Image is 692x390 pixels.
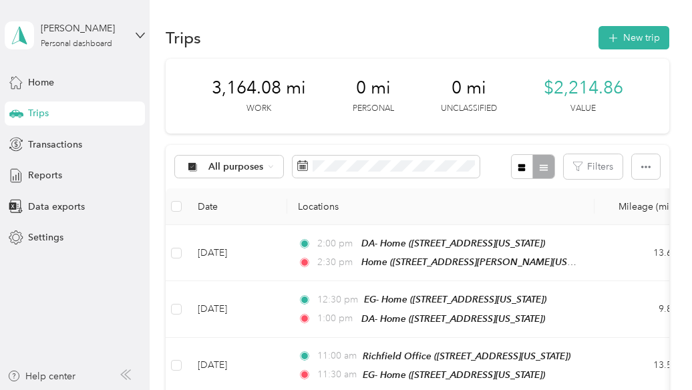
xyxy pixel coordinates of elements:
span: Data exports [28,200,85,214]
span: EG- Home ([STREET_ADDRESS][US_STATE]) [363,369,545,380]
span: Richfield Office ([STREET_ADDRESS][US_STATE]) [363,351,570,361]
div: [PERSON_NAME] [41,21,124,35]
span: 0 mi [356,77,391,99]
span: 2:00 pm [317,236,355,251]
button: New trip [598,26,669,49]
span: DA- Home ([STREET_ADDRESS][US_STATE]) [361,313,545,324]
span: 3,164.08 mi [212,77,306,99]
span: 11:30 am [317,367,357,382]
iframe: Everlance-gr Chat Button Frame [617,315,692,390]
span: EG- Home ([STREET_ADDRESS][US_STATE]) [364,294,546,305]
span: Reports [28,168,62,182]
p: Personal [353,103,394,115]
span: Settings [28,230,63,244]
p: Unclassified [441,103,497,115]
span: All purposes [208,162,264,172]
span: Home [28,75,54,89]
td: 13.6 [594,225,683,281]
span: Home ([STREET_ADDRESS][PERSON_NAME][US_STATE]) [361,256,602,268]
button: Filters [564,154,623,179]
td: [DATE] [187,281,287,337]
th: Locations [287,188,594,225]
button: Help center [7,369,75,383]
span: 11:00 am [317,349,357,363]
span: $2,214.86 [544,77,623,99]
span: 0 mi [452,77,486,99]
span: DA- Home ([STREET_ADDRESS][US_STATE]) [361,238,545,248]
div: Personal dashboard [41,40,112,48]
span: 2:30 pm [317,255,355,270]
h1: Trips [166,31,201,45]
span: 12:30 pm [317,292,358,307]
td: 9.8 [594,281,683,337]
p: Value [570,103,596,115]
th: Date [187,188,287,225]
th: Mileage (mi) [594,188,683,225]
span: Transactions [28,138,82,152]
span: 1:00 pm [317,311,355,326]
span: Trips [28,106,49,120]
td: [DATE] [187,225,287,281]
p: Work [246,103,271,115]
